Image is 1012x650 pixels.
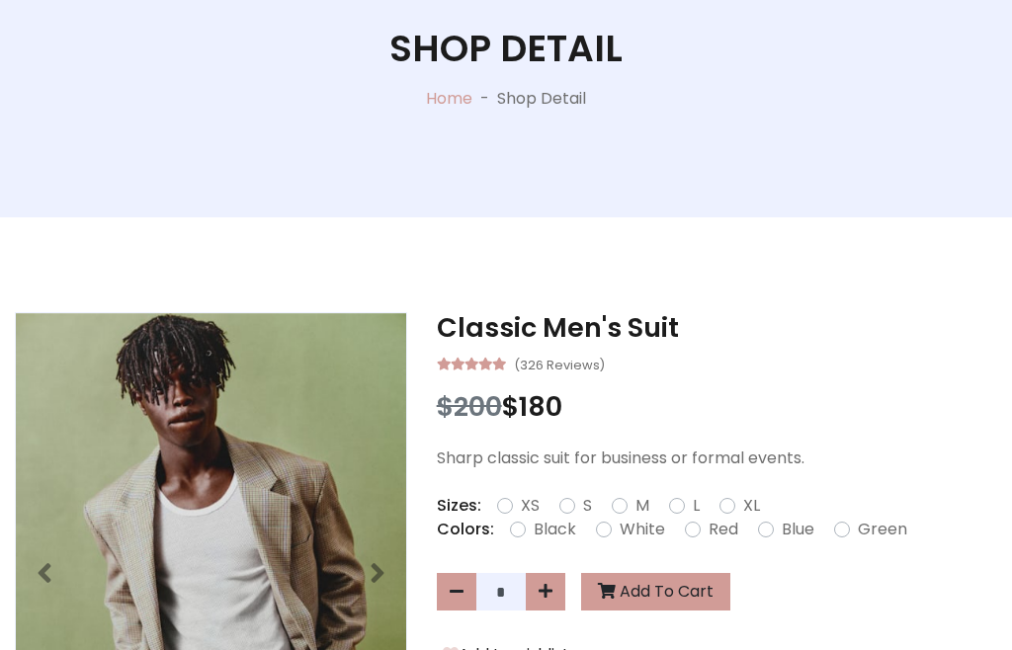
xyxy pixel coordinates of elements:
[519,388,562,425] span: 180
[437,388,502,425] span: $200
[534,518,576,541] label: Black
[581,573,730,610] button: Add To Cart
[514,352,605,375] small: (326 Reviews)
[472,87,497,111] p: -
[620,518,665,541] label: White
[743,494,760,518] label: XL
[693,494,700,518] label: L
[858,518,907,541] label: Green
[709,518,738,541] label: Red
[521,494,540,518] label: XS
[437,391,997,423] h3: $
[389,27,623,71] h1: Shop Detail
[583,494,592,518] label: S
[497,87,586,111] p: Shop Detail
[437,518,494,541] p: Colors:
[437,312,997,344] h3: Classic Men's Suit
[635,494,649,518] label: M
[437,494,481,518] p: Sizes:
[437,447,997,470] p: Sharp classic suit for business or formal events.
[426,87,472,110] a: Home
[782,518,814,541] label: Blue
